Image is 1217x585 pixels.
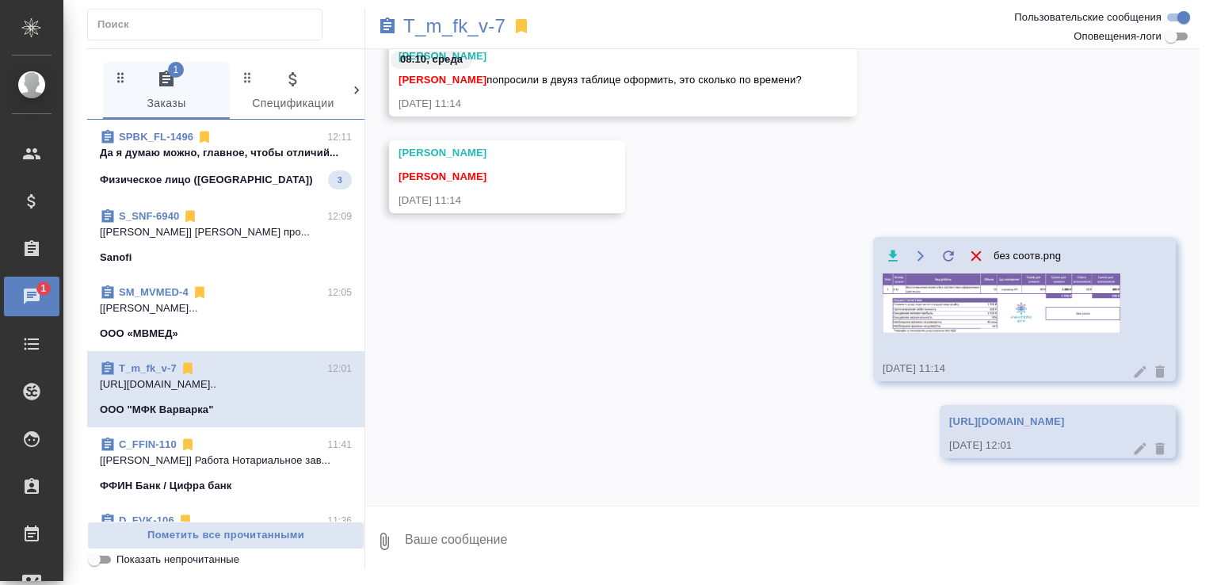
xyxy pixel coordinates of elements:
svg: Зажми и перетащи, чтобы поменять порядок вкладок [113,70,128,85]
button: Скачать [883,246,902,266]
div: [DATE] 11:14 [399,96,802,112]
div: [DATE] 11:14 [883,361,1120,377]
img: без соотв.png [883,273,1120,333]
svg: Отписаться [182,208,198,224]
span: 3 [328,172,352,188]
span: 1 [168,62,184,78]
a: 1 [4,277,59,316]
span: попросили в двуяз таблице оформить, это сколько по времени? [399,74,802,86]
button: Открыть на драйве [910,246,930,266]
span: Показать непрочитанные [116,552,239,568]
p: [URL][DOMAIN_NAME].. [100,377,352,392]
div: [PERSON_NAME] [399,145,570,161]
p: Да я думаю можно, главное, чтобы отличий... [100,145,352,161]
p: [[PERSON_NAME]] [PERSON_NAME] про... [100,224,352,240]
a: T_m_fk_v-7 [119,362,177,374]
svg: Отписаться [196,129,212,145]
button: Пометить все прочитанными [87,522,364,549]
p: Sanofi [100,250,132,266]
span: Пометить все прочитанными [96,526,356,545]
p: 12:11 [327,129,352,145]
svg: Отписаться [180,361,196,377]
a: D_FVK-106 [119,514,174,526]
p: 11:41 [327,437,352,453]
a: [URL][DOMAIN_NAME] [949,415,1064,427]
div: S_SNF-694012:09[[PERSON_NAME]] [PERSON_NAME] про...Sanofi [87,199,364,275]
span: Оповещения-логи [1074,29,1162,44]
div: [DATE] 11:14 [399,193,570,208]
input: Поиск [97,13,322,36]
label: Обновить файл [938,246,958,266]
div: T_m_fk_v-712:01[URL][DOMAIN_NAME]..ООО "МФК Варварка" [87,351,364,427]
span: Заказы [113,70,220,113]
div: SM_MVMED-412:05[[PERSON_NAME]...ООО «МВМЕД» [87,275,364,351]
p: 12:05 [327,285,352,300]
svg: Отписаться [192,285,208,300]
div: C_FFIN-11011:41[[PERSON_NAME]] Работа Нотариальное зав...ФФИН Банк / Цифра банк [87,427,364,503]
span: [PERSON_NAME] [399,74,486,86]
a: T_m_fk_v-7 [403,18,505,34]
p: ООО «МВМЕД» [100,326,178,342]
span: без соотв.png [994,248,1061,264]
div: [DATE] 12:01 [949,438,1120,453]
p: 12:09 [327,208,352,224]
span: Пользовательские сообщения [1014,10,1162,25]
a: SPBK_FL-1496 [119,131,193,143]
svg: Отписаться [180,437,196,453]
p: 12:01 [327,361,352,377]
svg: Отписаться [177,513,193,529]
p: ФФИН Банк / Цифра банк [100,478,231,494]
a: SM_MVMED-4 [119,286,189,298]
p: Физическое лицо ([GEOGRAPHIC_DATA]) [100,172,313,188]
p: [[PERSON_NAME]] Работа Нотариальное зав... [100,453,352,468]
p: ООО "МФК Варварка" [100,402,214,418]
a: S_SNF-6940 [119,210,179,222]
div: SPBK_FL-149612:11Да я думаю можно, главное, чтобы отличий...Физическое лицо ([GEOGRAPHIC_DATA])3 [87,120,364,199]
span: [PERSON_NAME] [399,170,486,182]
span: Спецификации [239,70,347,113]
p: [[PERSON_NAME]... [100,300,352,316]
button: Удалить файл [966,246,986,266]
span: 1 [31,281,55,296]
div: D_FVK-10611:36[[PERSON_NAME]] Работа Нотариальное зав...АО "ФВК" [87,503,364,579]
p: 08.10, среда [400,52,463,67]
p: 11:36 [327,513,352,529]
a: C_FFIN-110 [119,438,177,450]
